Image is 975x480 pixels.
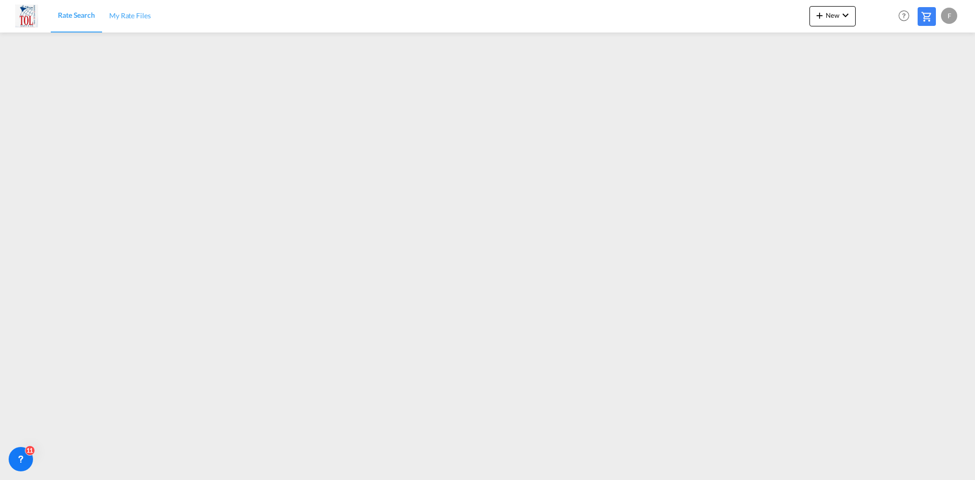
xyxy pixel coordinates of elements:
[814,9,826,21] md-icon: icon-plus 400-fg
[941,8,957,24] div: F
[809,6,856,26] button: icon-plus 400-fgNewicon-chevron-down
[58,11,95,19] span: Rate Search
[895,7,918,25] div: Help
[839,9,852,21] md-icon: icon-chevron-down
[895,7,913,24] span: Help
[814,11,852,19] span: New
[15,5,38,27] img: bab47dd0da2811ee987f8df8397527d3.JPG
[109,11,151,20] span: My Rate Files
